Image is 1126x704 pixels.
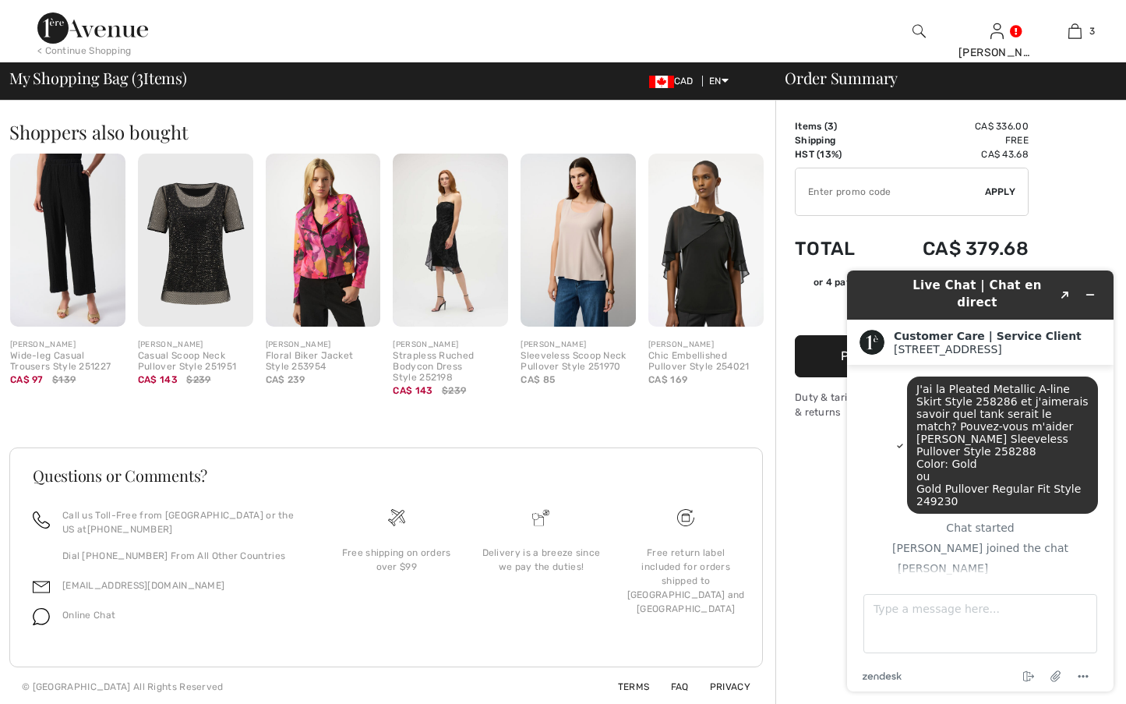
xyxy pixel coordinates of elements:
img: chat [33,608,50,625]
div: [PERSON_NAME] [648,339,764,351]
img: My Bag [1068,22,1082,41]
div: [PERSON_NAME] [266,339,381,351]
p: Call us Toll-Free from [GEOGRAPHIC_DATA] or the US at [62,508,305,536]
button: Proceed to Payment [795,335,1029,377]
iframe: Find more information here [835,258,1126,704]
img: My Info [990,22,1004,41]
a: Privacy [691,681,750,692]
p: Dial [PHONE_NUMBER] From All Other Countries [62,549,305,563]
div: Wide-leg Casual Trousers Style 251227 [10,351,125,373]
div: Free return label included for orders shipped to [GEOGRAPHIC_DATA] and [GEOGRAPHIC_DATA] [626,546,746,616]
h2: Shoppers also bought [9,122,775,141]
img: Floral Biker Jacket Style 253954 [266,154,381,327]
span: CA$ 143 [138,374,178,385]
div: Duty & tariff-free | Uninterrupted shipping & returns [795,390,1029,419]
input: Promo code [796,168,985,215]
td: Items ( ) [795,119,880,133]
td: Shipping [795,133,880,147]
span: 3 [828,121,834,132]
img: call [33,511,50,529]
a: [EMAIL_ADDRESS][DOMAIN_NAME] [62,580,224,591]
img: Strapless Ruched Bodycon Dress Style 252198 [393,154,508,327]
span: 3 [1089,24,1095,38]
div: © [GEOGRAPHIC_DATA] All Rights Reserved [22,680,224,694]
img: Chic Embellished Pullover Style 254021 [648,154,764,327]
td: CA$ 336.00 [880,119,1029,133]
div: Delivery is a breeze since we pay the duties! [482,546,602,574]
div: or 4 payments of with [814,275,1029,289]
span: CA$ 85 [521,374,555,385]
img: search the website [912,22,926,41]
span: 3 [136,66,143,87]
div: Order Summary [766,70,1117,86]
a: 3 [1036,22,1113,41]
td: CA$ 43.68 [880,147,1029,161]
img: 1ère Avenue [37,12,148,44]
img: email [33,578,50,596]
span: Apply [985,185,1016,199]
div: [PERSON_NAME] [958,44,1035,61]
div: Chic Embellished Pullover Style 254021 [648,351,764,373]
div: Floral Biker Jacket Style 253954 [266,351,381,373]
a: [PHONE_NUMBER] [87,524,173,535]
span: CAD [649,76,700,87]
img: Casual Scoop Neck Pullover Style 251951 [138,154,253,327]
span: CA$ 143 [393,385,432,396]
td: HST (13%) [795,147,880,161]
span: $139 [52,373,76,387]
span: My Shopping Bag ( Items) [9,70,187,86]
div: [PERSON_NAME] [138,339,253,351]
td: Free [880,133,1029,147]
span: $239 [442,384,466,398]
div: Free shipping on orders over $99 [337,546,457,574]
span: CA$ 239 [266,374,305,385]
div: [PERSON_NAME] [393,339,508,351]
img: Canadian Dollar [649,76,674,88]
span: CA$ 97 [10,374,44,385]
a: FAQ [652,681,689,692]
div: < Continue Shopping [37,44,132,58]
span: $239 [186,373,210,387]
td: Total [795,222,880,275]
a: Terms [599,681,650,692]
div: [PERSON_NAME] [10,339,125,351]
td: CA$ 379.68 [880,222,1029,275]
span: Chat [37,11,69,25]
img: Free shipping on orders over $99 [388,509,405,526]
iframe: PayPal-paypal [795,295,1029,330]
div: Casual Scoop Neck Pullover Style 251951 [138,351,253,373]
img: Free shipping on orders over $99 [677,509,694,526]
div: [PERSON_NAME] [521,339,636,351]
div: or 4 payments ofCA$ 94.92withSezzle Click to learn more about Sezzle [795,275,1029,295]
img: Delivery is a breeze since we pay the duties! [532,509,549,526]
span: CA$ 169 [648,374,687,385]
img: Sleeveless Scoop Neck Pullover Style 251970 [521,154,636,327]
a: Sign In [990,23,1004,38]
div: Strapless Ruched Bodycon Dress Style 252198 [393,351,508,383]
span: Online Chat [62,610,115,621]
span: EN [709,76,729,87]
div: Sleeveless Scoop Neck Pullover Style 251970 [521,351,636,373]
img: Wide-leg Casual Trousers Style 251227 [10,154,125,327]
h3: Questions or Comments? [33,468,739,483]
